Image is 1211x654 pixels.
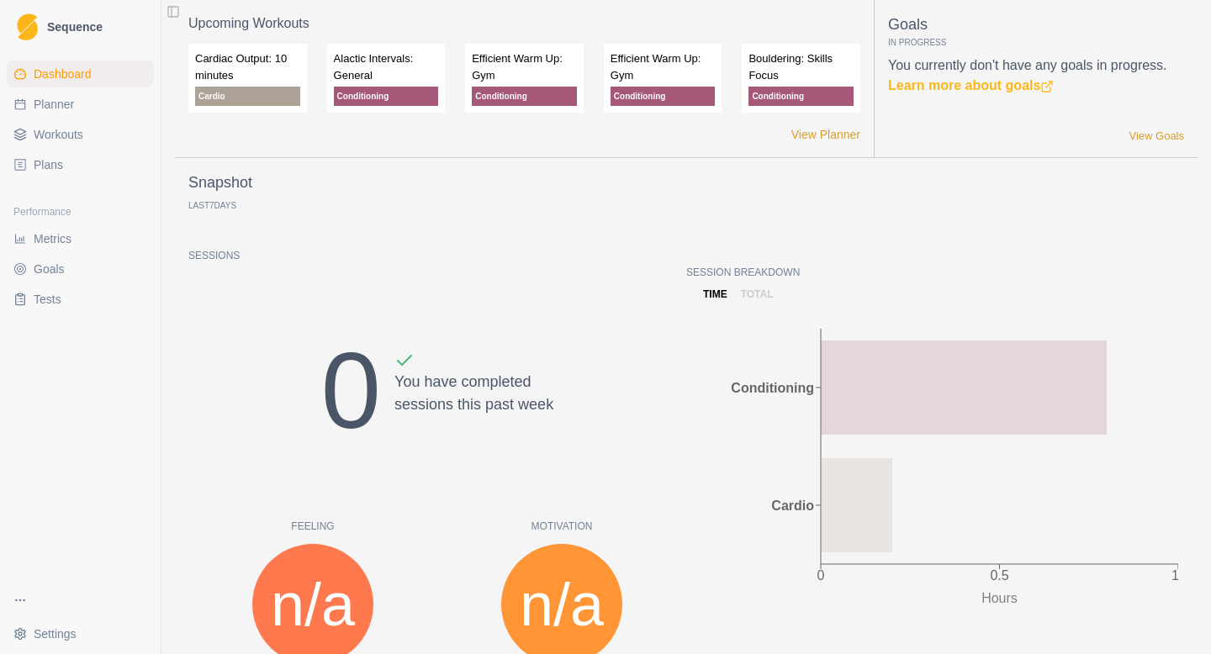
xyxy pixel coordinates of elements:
[990,568,1008,583] tspan: 0.5
[741,287,774,302] p: total
[334,87,439,106] p: Conditioning
[394,351,553,472] div: You have completed sessions this past week
[195,87,300,106] p: Cardio
[7,151,154,178] a: Plans
[7,198,154,225] div: Performance
[1129,128,1184,145] a: View Goals
[791,126,860,144] a: View Planner
[888,36,1184,49] p: In Progress
[34,261,65,277] span: Goals
[188,519,437,534] p: Feeling
[188,201,236,210] p: Last Days
[611,50,716,83] p: Efficient Warm Up: Gym
[271,559,355,650] span: n/a
[686,265,1184,280] p: Session Breakdown
[209,201,214,210] span: 7
[771,498,814,513] tspan: Cardio
[7,620,154,647] button: Settings
[34,66,92,82] span: Dashboard
[334,50,439,83] p: Alactic Intervals: General
[703,287,727,302] p: time
[7,225,154,252] a: Metrics
[817,568,825,583] tspan: 0
[34,156,63,173] span: Plans
[981,591,1018,605] tspan: Hours
[437,519,686,534] p: Motivation
[34,96,74,113] span: Planner
[34,291,61,308] span: Tests
[472,87,577,106] p: Conditioning
[7,61,154,87] a: Dashboard
[188,248,686,263] p: Sessions
[188,13,860,34] p: Upcoming Workouts
[17,13,38,41] img: Logo
[748,50,854,83] p: Bouldering: Skills Focus
[731,381,814,395] tspan: Conditioning
[195,50,300,83] p: Cardiac Output: 10 minutes
[188,171,252,194] p: Snapshot
[888,13,1184,36] p: Goals
[888,55,1184,96] p: You currently don't have any goals in progress.
[321,310,381,472] div: 0
[34,230,71,247] span: Metrics
[888,78,1054,92] a: Learn more about goals
[7,256,154,282] a: Goals
[611,87,716,106] p: Conditioning
[472,50,577,83] p: Efficient Warm Up: Gym
[47,21,103,33] span: Sequence
[7,91,154,118] a: Planner
[7,286,154,313] a: Tests
[520,559,604,650] span: n/a
[748,87,854,106] p: Conditioning
[7,121,154,148] a: Workouts
[1171,568,1179,583] tspan: 1
[34,126,83,143] span: Workouts
[7,7,154,47] a: LogoSequence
